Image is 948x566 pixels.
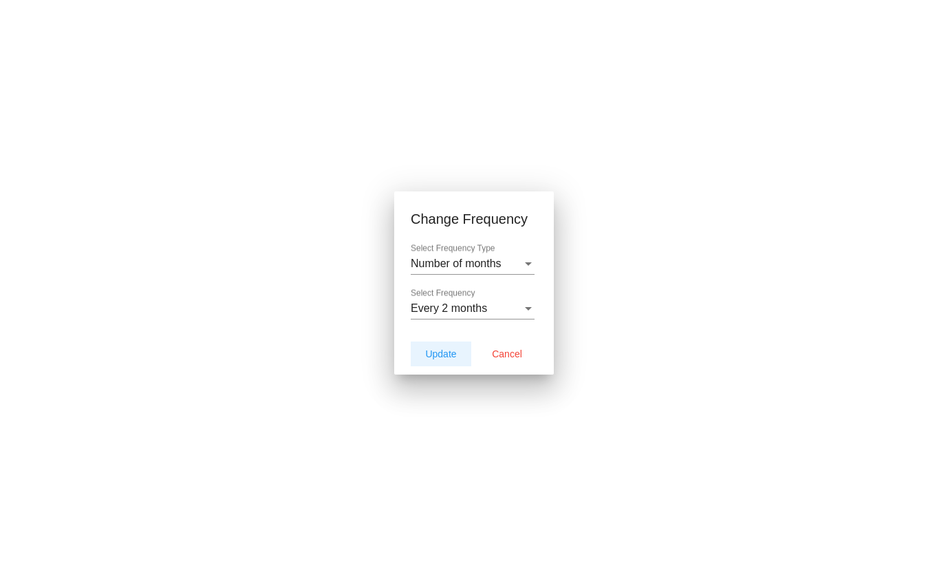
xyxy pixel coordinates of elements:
mat-select: Select Frequency Type [411,258,535,270]
button: Cancel [477,342,537,366]
button: Update [411,342,471,366]
span: Update [425,348,456,359]
span: Number of months [411,258,502,269]
span: Cancel [492,348,522,359]
h1: Change Frequency [411,208,537,230]
span: Every 2 months [411,302,487,314]
mat-select: Select Frequency [411,302,535,315]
